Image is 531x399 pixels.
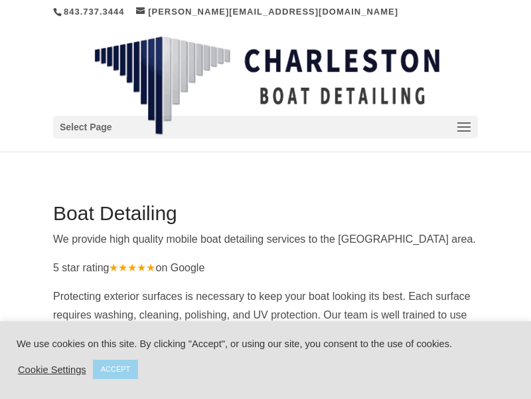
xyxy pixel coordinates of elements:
[94,36,439,136] img: Charleston Boat Detailing
[60,120,112,135] span: Select Page
[93,360,139,379] a: ACCEPT
[136,7,398,17] a: [PERSON_NAME][EMAIL_ADDRESS][DOMAIN_NAME]
[64,7,125,17] a: 843.737.3444
[53,203,478,230] h1: Boat Detailing
[53,262,155,273] span: 5 star rating
[155,262,204,273] span: on Google
[18,364,86,376] a: Cookie Settings
[109,262,155,273] span: ★★★★★
[17,338,514,350] div: We use cookies on this site. By clicking "Accept", or using our site, you consent to the use of c...
[53,230,478,259] p: We provide high quality mobile boat detailing services to the [GEOGRAPHIC_DATA] area.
